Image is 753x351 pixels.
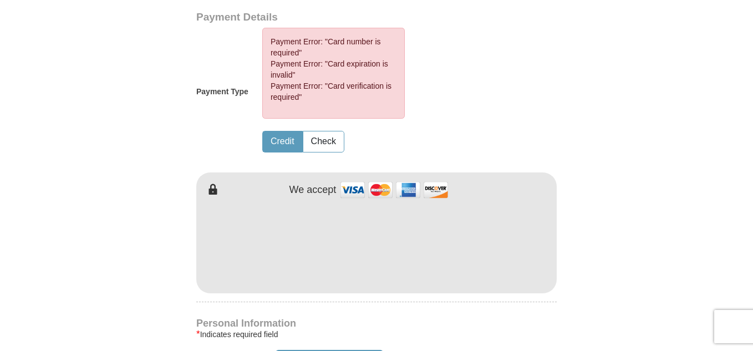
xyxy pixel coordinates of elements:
h4: Personal Information [196,319,557,328]
h4: We accept [289,184,337,196]
h3: Payment Details [196,11,479,24]
h5: Payment Type [196,87,248,96]
button: Check [303,131,344,152]
img: credit cards accepted [339,178,450,202]
button: Credit [263,131,302,152]
li: Payment Error: "Card expiration is invalid" [271,58,396,80]
li: Payment Error: "Card verification is required" [271,80,396,103]
div: Indicates required field [196,328,557,341]
li: Payment Error: "Card number is required" [271,36,396,58]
